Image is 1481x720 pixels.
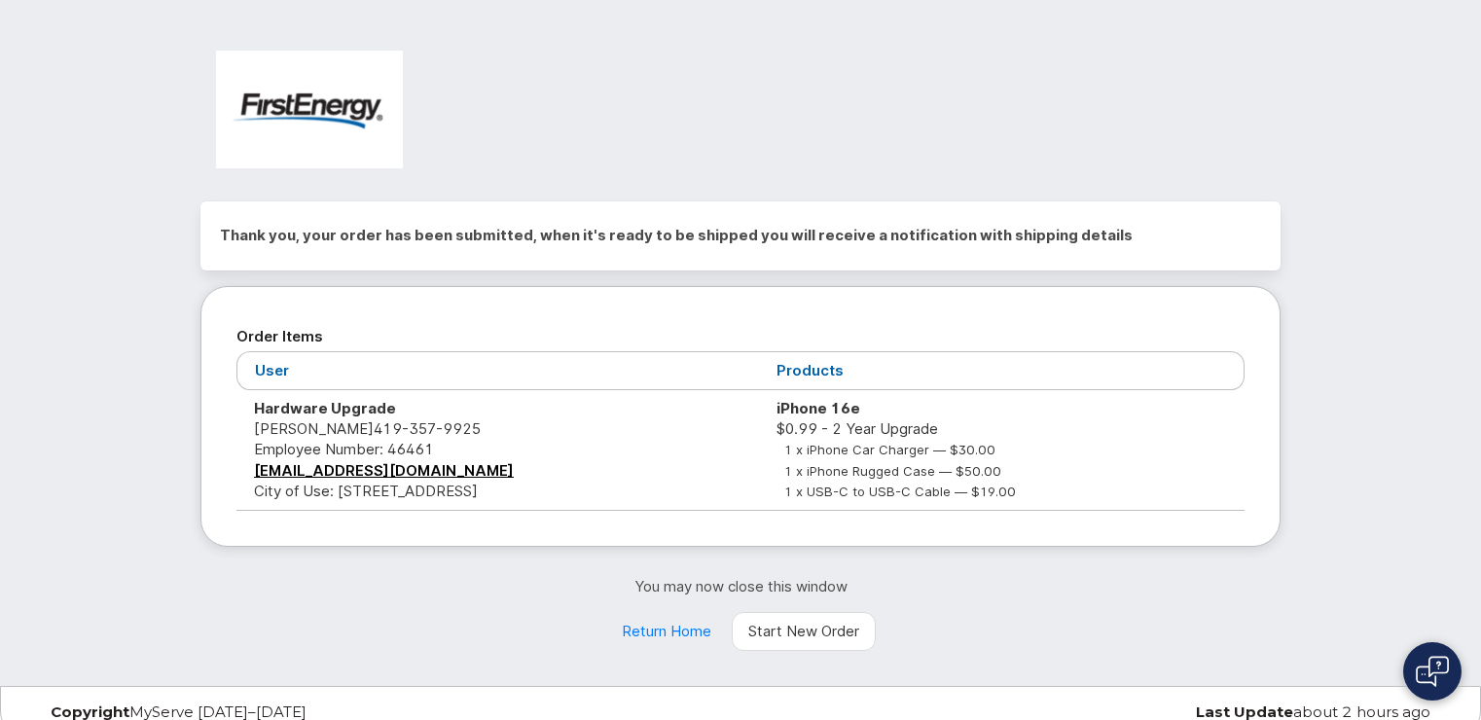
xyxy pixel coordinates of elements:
img: FirstEnergy Corp [216,51,403,168]
h2: Order Items [236,322,1245,351]
span: 357 [402,419,436,438]
a: [EMAIL_ADDRESS][DOMAIN_NAME] [254,461,514,480]
span: Employee Number: 46461 [254,440,434,458]
td: $0.99 - 2 Year Upgrade [759,390,1245,511]
small: 1 x iPhone Car Charger — $30.00 [784,442,995,457]
th: User [236,351,759,389]
p: You may now close this window [200,576,1281,596]
h2: Thank you, your order has been submitted, when it's ready to be shipped you will receive a notifi... [220,221,1261,250]
img: Open chat [1416,656,1449,687]
a: Return Home [605,612,728,651]
strong: iPhone 16e [777,399,860,417]
div: MyServe [DATE]–[DATE] [36,704,506,720]
div: about 2 hours ago [975,704,1445,720]
strong: Hardware Upgrade [254,399,396,417]
small: 1 x iPhone Rugged Case — $50.00 [784,463,1001,479]
span: 9925 [436,419,481,438]
a: Start New Order [732,612,876,651]
th: Products [759,351,1245,389]
small: 1 x USB-C to USB-C Cable — $19.00 [784,484,1016,499]
td: [PERSON_NAME] City of Use: [STREET_ADDRESS] [236,390,759,511]
span: 419 [374,419,481,438]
